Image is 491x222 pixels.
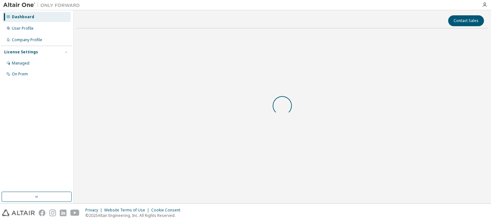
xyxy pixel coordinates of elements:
[70,210,80,216] img: youtube.svg
[3,2,83,8] img: Altair One
[85,208,104,213] div: Privacy
[49,210,56,216] img: instagram.svg
[12,37,42,42] div: Company Profile
[12,14,34,19] div: Dashboard
[12,61,29,66] div: Managed
[4,50,38,55] div: License Settings
[12,26,34,31] div: User Profile
[60,210,66,216] img: linkedin.svg
[12,72,28,77] div: On Prem
[2,210,35,216] img: altair_logo.svg
[39,210,45,216] img: facebook.svg
[85,213,184,218] p: © 2025 Altair Engineering, Inc. All Rights Reserved.
[151,208,184,213] div: Cookie Consent
[104,208,151,213] div: Website Terms of Use
[448,15,484,26] button: Contact Sales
